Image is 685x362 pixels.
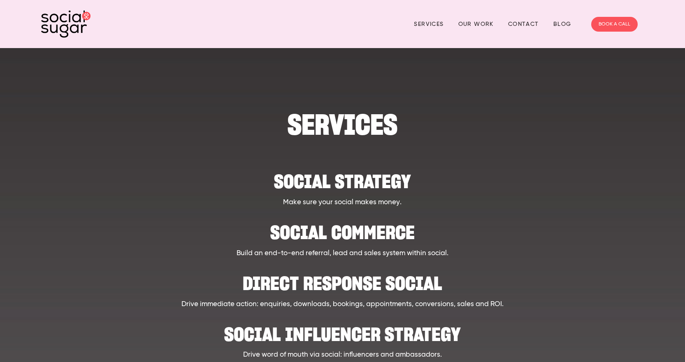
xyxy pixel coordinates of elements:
p: Drive immediate action: enquiries, downloads, bookings, appointments, conversions, sales and ROI. [82,299,603,310]
a: Contact [508,18,539,30]
h2: Social influencer strategy [82,318,603,343]
p: Drive word of mouth via social: influencers and ambassadors. [82,350,603,360]
h2: Social Commerce [82,216,603,241]
h2: Social strategy [82,165,603,190]
a: Services [414,18,444,30]
a: Blog [553,18,571,30]
p: Make sure your social makes money. [82,197,603,208]
a: Direct Response Social Drive immediate action: enquiries, downloads, bookings, appointments, conv... [82,267,603,309]
img: SocialSugar [41,10,91,38]
a: Social strategy Make sure your social makes money. [82,165,603,208]
h2: Direct Response Social [82,267,603,292]
a: Social Commerce Build an end-to-end referral, lead and sales system within social. [82,216,603,258]
h1: SERVICES [82,112,603,137]
a: Social influencer strategy Drive word of mouth via social: influencers and ambassadors. [82,318,603,360]
p: Build an end-to-end referral, lead and sales system within social. [82,248,603,259]
a: BOOK A CALL [591,17,638,32]
a: Our Work [458,18,494,30]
